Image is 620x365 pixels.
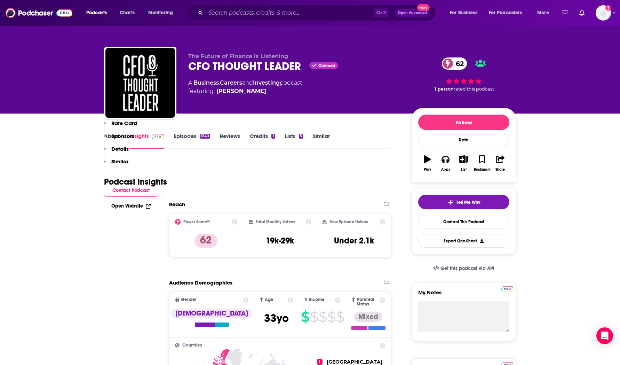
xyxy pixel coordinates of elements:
a: Show notifications dropdown [577,7,587,19]
div: Apps [441,168,450,172]
span: Get this podcast via API [440,265,494,271]
a: Pro website [501,285,514,292]
span: 33 yo [264,311,289,325]
p: Sponsors [111,133,134,139]
a: Open Website [111,203,151,209]
span: $ [327,311,335,323]
p: 62 [194,234,217,248]
button: open menu [143,7,182,18]
a: 62 [442,57,467,70]
div: 62 1 personrated this podcast [412,53,516,96]
p: Similar [111,158,128,165]
a: Reviews [220,133,240,149]
a: Jack Sweeney [216,87,266,95]
span: Claimed [318,64,335,68]
div: Search podcasts, credits, & more... [193,5,443,21]
span: Age [265,297,273,302]
h2: Audience Demographics [169,279,232,286]
span: Gender [181,297,197,302]
a: Investing [253,79,280,86]
span: Podcasts [86,8,107,18]
a: Lists5 [285,133,303,149]
a: Get this podcast via API [428,260,500,277]
span: Parental Status [357,297,379,306]
div: Bookmark [474,168,490,172]
span: Logged in as WE_Broadcast [596,5,611,21]
span: [GEOGRAPHIC_DATA] [327,359,382,365]
img: Podchaser Pro [501,286,514,292]
button: open menu [484,7,532,18]
button: open menu [81,7,116,18]
span: Income [309,297,325,302]
button: Follow [418,115,509,130]
span: featuring [188,87,302,95]
span: rated this podcast [454,86,494,92]
span: More [537,8,549,18]
a: Careers [220,79,242,86]
img: User Profile [596,5,611,21]
a: Charts [115,7,139,18]
h2: New Episode Listens [329,219,368,224]
a: Credits1 [250,133,275,149]
span: $ [301,311,309,323]
span: Monitoring [148,8,173,18]
span: New [417,4,430,11]
button: Contact Podcast [104,184,158,197]
h3: 19k-29k [266,235,294,246]
a: Contact This Podcast [418,215,509,228]
span: $ [336,311,344,323]
span: For Business [450,8,477,18]
button: open menu [445,7,486,18]
span: 62 [449,57,467,70]
input: Search podcasts, credits, & more... [206,7,373,18]
button: Play [418,151,436,176]
span: Charts [120,8,135,18]
button: Similar [104,158,128,171]
img: CFO THOUGHT LEADER [105,48,175,118]
img: tell me why sparkle [448,200,453,205]
div: Share [495,168,505,172]
h2: Total Monthly Listens [256,219,295,224]
a: Business [193,79,219,86]
span: , [219,79,220,86]
div: Rate [418,133,509,147]
button: Details [104,146,129,158]
div: 1 [271,134,275,139]
p: Details [111,146,129,152]
div: A podcast [188,79,302,95]
div: 5 [299,134,303,139]
div: Mixed [354,312,382,322]
div: Play [424,168,431,172]
span: 1 [317,359,323,365]
span: For Podcasters [489,8,522,18]
button: Share [491,151,509,176]
span: $ [319,311,327,323]
div: Open Intercom Messenger [596,327,613,344]
h2: Reach [169,201,185,208]
svg: Add a profile image [605,5,611,11]
span: 1 person [435,86,454,92]
button: Apps [436,151,454,176]
span: Ctrl K [373,8,389,17]
span: Tell Me Why [456,200,480,205]
button: Open AdvancedNew [395,9,430,17]
button: Sponsors [104,133,134,146]
a: Episodes1340 [174,133,210,149]
button: List [455,151,473,176]
a: Show notifications dropdown [559,7,571,19]
button: Export One-Sheet [418,234,509,248]
h2: Power Score™ [183,219,210,224]
span: $ [310,311,318,323]
span: The Future of Finance is Listening [188,53,288,60]
div: List [461,168,467,172]
img: Podchaser - Follow, Share and Rate Podcasts [6,6,72,20]
span: Open Advanced [398,11,427,15]
span: Countries [182,343,202,348]
button: tell me why sparkleTell Me Why [418,195,509,209]
a: Similar [313,133,330,149]
label: My Notes [418,289,509,301]
div: [DEMOGRAPHIC_DATA] [171,309,252,318]
button: Show profile menu [596,5,611,21]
